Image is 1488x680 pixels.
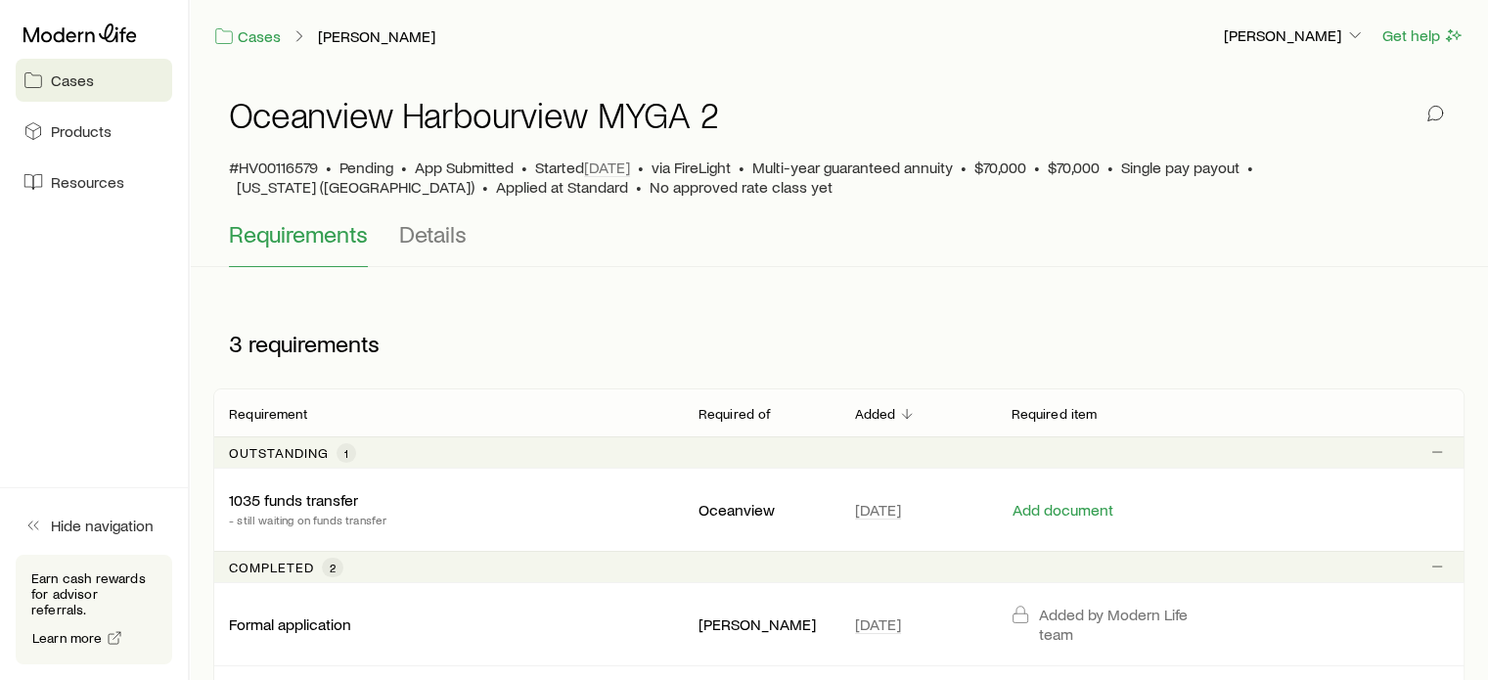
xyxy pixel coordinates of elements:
[1381,24,1465,47] button: Get help
[401,158,407,177] span: •
[229,614,351,634] p: Formal application
[330,560,336,575] span: 2
[974,158,1026,177] span: $70,000
[752,158,953,177] span: Multi-year guaranteed annuity
[339,158,393,177] p: Pending
[961,158,967,177] span: •
[482,177,488,197] span: •
[1107,158,1113,177] span: •
[699,614,824,634] p: [PERSON_NAME]
[16,160,172,204] a: Resources
[51,172,124,192] span: Resources
[51,121,112,141] span: Products
[1038,605,1214,644] p: Added by Modern Life team
[650,177,833,197] span: No approved rate class yet
[1121,158,1240,177] span: Single pay payout
[855,614,901,634] span: [DATE]
[16,110,172,153] a: Products
[229,220,368,248] span: Requirements
[1011,501,1113,520] button: Add document
[584,158,630,177] span: [DATE]
[229,510,386,529] p: - still waiting on funds transfer
[535,158,630,177] p: Started
[326,158,332,177] span: •
[855,500,901,520] span: [DATE]
[496,177,628,197] span: Applied at Standard
[213,25,282,48] a: Cases
[399,220,467,248] span: Details
[1011,406,1097,422] p: Required item
[32,631,103,645] span: Learn more
[652,158,731,177] span: via FireLight
[237,177,474,197] span: [US_STATE] ([GEOGRAPHIC_DATA])
[16,555,172,664] div: Earn cash rewards for advisor referrals.Learn more
[229,445,329,461] p: Outstanding
[415,158,514,177] span: App Submitted
[1034,158,1040,177] span: •
[855,406,896,422] p: Added
[51,70,94,90] span: Cases
[16,504,172,547] button: Hide navigation
[229,95,719,134] h1: Oceanview Harbourview MYGA 2
[699,406,772,422] p: Required of
[636,177,642,197] span: •
[1048,158,1100,177] span: $70,000
[699,500,824,520] p: Oceanview
[229,406,307,422] p: Requirement
[229,158,318,177] span: #HV00116579
[739,158,744,177] span: •
[638,158,644,177] span: •
[1224,25,1365,45] p: [PERSON_NAME]
[31,570,157,617] p: Earn cash rewards for advisor referrals.
[344,445,348,461] span: 1
[248,330,380,357] span: requirements
[229,490,358,510] p: 1035 funds transfer
[229,220,1449,267] div: Application details tabs
[16,59,172,102] a: Cases
[317,27,436,46] a: [PERSON_NAME]
[229,560,314,575] p: Completed
[1247,158,1253,177] span: •
[51,516,154,535] span: Hide navigation
[229,330,243,357] span: 3
[1223,24,1366,48] button: [PERSON_NAME]
[521,158,527,177] span: •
